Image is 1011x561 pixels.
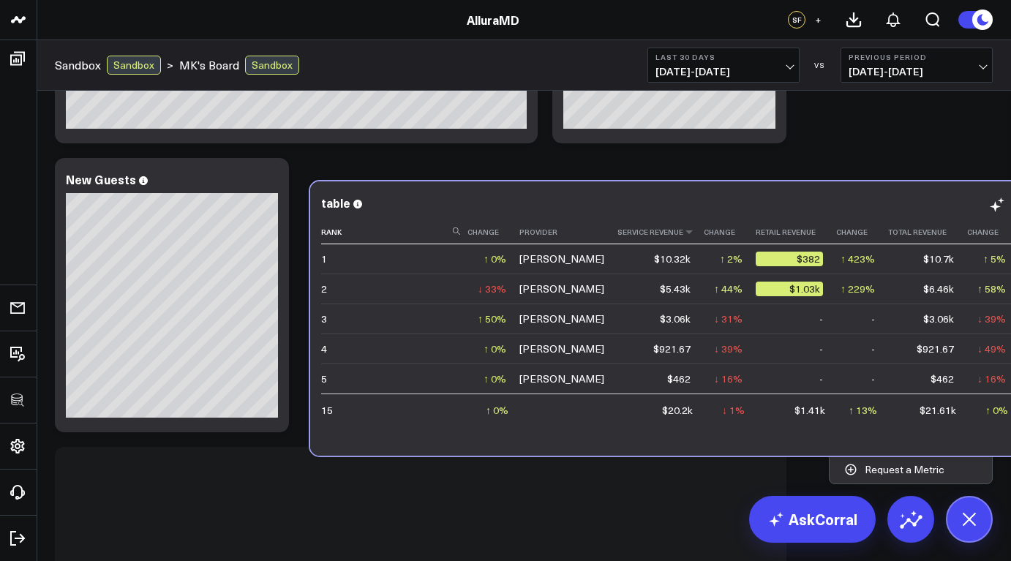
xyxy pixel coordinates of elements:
div: $3.06k [923,312,954,326]
div: $1.41k [794,403,825,418]
div: VS [807,61,833,69]
div: ↑ 13% [849,403,877,418]
div: ↑ 44% [714,282,743,296]
div: $10.32k [654,252,691,266]
div: ↑ 5% [983,252,1006,266]
div: [PERSON_NAME] [519,312,604,326]
div: ↑ 0% [484,372,506,386]
span: [DATE] - [DATE] [849,66,985,78]
div: 1 [321,252,327,266]
div: table [321,195,350,211]
div: $1.03k [756,282,823,296]
a: AlluraMD [467,12,519,28]
div: 5 [321,372,327,386]
div: $921.67 [653,342,691,356]
span: [DATE] - [DATE] [655,66,792,78]
div: ↑ 423% [841,252,875,266]
div: 2 [321,282,327,296]
div: Sandbox [107,56,161,75]
div: [PERSON_NAME] [519,342,604,356]
th: Rank [321,220,467,244]
div: $21.61k [920,403,956,418]
div: - [819,372,823,386]
div: - [871,312,875,326]
a: SQL Client [4,387,32,413]
div: ↑ 0% [486,403,508,418]
div: ↑ 0% [985,403,1008,418]
div: ↑ 50% [478,312,506,326]
div: [PERSON_NAME] [519,282,604,296]
span: + [815,15,822,25]
div: ↓ 31% [714,312,743,326]
th: Change [467,220,519,244]
div: ↓ 1% [722,403,745,418]
div: [PERSON_NAME] [519,252,604,266]
div: - [871,342,875,356]
button: Previous Period[DATE]-[DATE] [841,48,993,83]
div: $462 [667,372,691,386]
div: ↑ 58% [977,282,1006,296]
button: Last 30 Days[DATE]-[DATE] [647,48,800,83]
button: Request a Metric [830,456,959,483]
div: - [871,372,875,386]
div: - [819,312,823,326]
div: $6.46k [923,282,954,296]
th: Change [704,220,756,244]
div: $10.7k [923,252,954,266]
th: Change [836,220,888,244]
div: 4 [321,342,327,356]
a: MK's Board [179,57,239,73]
p: Request a Metric [865,463,944,476]
div: ↑ 229% [841,282,875,296]
div: ↓ 49% [977,342,1006,356]
div: ↓ 39% [977,312,1006,326]
div: SF [788,11,805,29]
div: - [819,342,823,356]
div: $382 [756,252,823,266]
div: 3 [321,312,327,326]
button: + [809,11,827,29]
b: Last 30 Days [655,53,792,61]
div: [PERSON_NAME] [519,372,604,386]
div: $20.2k [662,403,693,418]
div: ↓ 33% [478,282,506,296]
th: Total Revenue [888,220,967,244]
a: Sandbox [55,57,101,73]
div: $5.43k [660,282,691,296]
b: Previous Period [849,53,985,61]
th: Retail Revenue [756,220,836,244]
div: ↓ 16% [714,372,743,386]
div: ↑ 2% [720,252,743,266]
th: Provider [519,220,617,244]
div: ↑ 0% [484,252,506,266]
div: $3.06k [660,312,691,326]
div: ↓ 16% [977,372,1006,386]
div: ↑ 0% [484,342,506,356]
div: ↓ 39% [714,342,743,356]
div: 15 [321,403,333,418]
th: Service Revenue [617,220,704,244]
div: $921.67 [917,342,954,356]
a: AskCorral [749,496,876,543]
div: Sandbox [245,56,299,75]
div: New Guests [66,171,136,187]
div: $462 [931,372,954,386]
div: > [55,56,173,75]
a: Log Out [4,525,32,551]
